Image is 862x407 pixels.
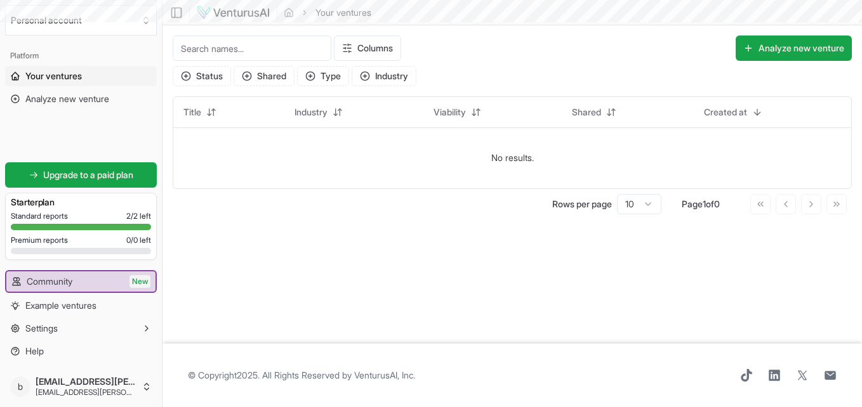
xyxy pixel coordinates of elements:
[714,198,720,209] span: 0
[354,370,413,380] a: VenturusAI, Inc
[704,106,747,119] span: Created at
[682,198,703,209] span: Page
[173,127,851,188] td: No results.
[27,275,72,288] span: Community
[25,345,44,358] span: Help
[11,235,68,245] span: Premium reports
[173,66,231,86] button: Status
[736,36,852,61] button: Analyze new venture
[36,376,136,387] span: [EMAIL_ADDRESS][PERSON_NAME][DOMAIN_NAME]
[572,106,601,119] span: Shared
[426,102,489,122] button: Viability
[129,275,150,288] span: New
[36,387,136,397] span: [EMAIL_ADDRESS][PERSON_NAME][DOMAIN_NAME]
[334,36,401,61] button: Columns
[696,102,770,122] button: Created at
[297,66,349,86] button: Type
[287,102,350,122] button: Industry
[5,162,157,188] a: Upgrade to a paid plan
[234,66,295,86] button: Shared
[11,211,68,221] span: Standard reports
[5,89,157,109] a: Analyze new venture
[126,211,151,221] span: 2 / 2 left
[5,341,157,361] a: Help
[706,198,714,209] span: of
[126,235,151,245] span: 0 / 0 left
[25,322,58,335] span: Settings
[176,102,224,122] button: Title
[5,318,157,339] button: Settings
[43,169,133,181] span: Upgrade to a paid plan
[5,46,157,66] div: Platform
[564,102,624,122] button: Shared
[434,106,466,119] span: Viability
[10,377,30,397] span: b
[5,295,157,316] a: Example ventures
[173,36,331,61] input: Search names...
[552,198,612,210] p: Rows per page
[5,66,157,86] a: Your ventures
[25,299,96,312] span: Example ventures
[703,198,706,209] span: 1
[11,196,151,209] h3: Starter plan
[183,106,201,119] span: Title
[6,271,156,292] a: CommunityNew
[188,369,415,382] span: © Copyright 2025 . All Rights Reserved by .
[5,371,157,402] button: b[EMAIL_ADDRESS][PERSON_NAME][DOMAIN_NAME][EMAIL_ADDRESS][PERSON_NAME][DOMAIN_NAME]
[25,93,109,105] span: Analyze new venture
[25,70,82,82] span: Your ventures
[352,66,416,86] button: Industry
[295,106,328,119] span: Industry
